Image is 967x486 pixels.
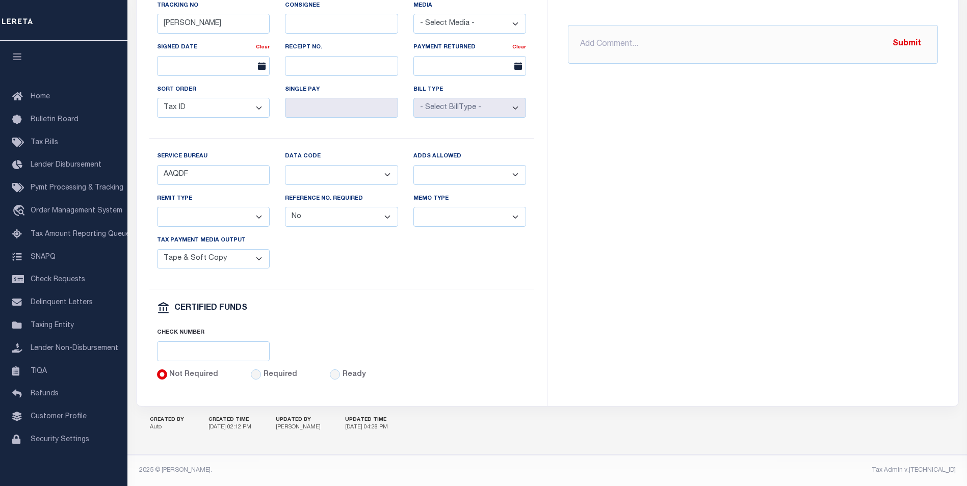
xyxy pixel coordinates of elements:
span: Pymt Processing & Tracking [31,184,123,192]
a: Clear [512,45,526,50]
span: Taxing Entity [31,322,74,329]
label: Ready [343,369,366,381]
label: Consignee [285,2,320,10]
a: Clear [256,45,270,50]
i: travel_explore [12,205,29,218]
p: Auto [150,423,184,432]
span: TIQA [31,367,47,374]
label: Receipt No. [285,43,322,52]
span: Lender Non-Disbursement [31,345,118,352]
span: Customer Profile [31,413,87,420]
label: Not Required [169,369,218,381]
p: [DATE] 02:12 PM [208,423,251,432]
p: [PERSON_NAME] [276,423,321,432]
h5: UPDATED BY [276,417,321,423]
h5: UPDATED TIME [345,417,388,423]
h5: CREATED BY [150,417,184,423]
span: Bulletin Board [31,116,79,123]
span: Delinquent Letters [31,299,93,306]
label: Check Number [157,329,204,337]
p: [DATE] 04:28 PM [345,423,388,432]
span: Security Settings [31,436,89,443]
label: Data Code [285,152,321,161]
label: Reference No. required [285,195,363,203]
span: Home [31,93,50,100]
h6: CERTIFIED FUNDS [174,304,247,313]
span: Refunds [31,390,59,397]
h5: CREATED TIME [208,417,251,423]
label: Tracking No [157,2,198,10]
span: Tax Amount Reporting Queue [31,231,130,238]
label: Payment Returned [413,43,476,52]
input: Add Comment... [568,25,938,64]
span: Order Management System [31,207,122,214]
label: Media [413,2,432,10]
span: Check Requests [31,276,85,283]
label: Memo Type [413,195,449,203]
label: Remit Type [157,195,192,203]
button: Submit [886,34,928,55]
label: Service Bureau [157,152,207,161]
label: Single Pay [285,86,320,94]
label: Tax Payment Media Output [157,236,246,245]
div: 2025 © [PERSON_NAME]. [132,466,547,475]
label: Adds Allowed [413,152,461,161]
span: SNAPQ [31,253,56,260]
span: Tax Bills [31,139,58,146]
label: Sort Order [157,86,196,94]
span: Lender Disbursement [31,161,101,169]
div: Tax Admin v.[TECHNICAL_ID] [555,466,956,475]
label: Bill Type [413,86,443,94]
label: Required [264,369,297,381]
label: Signed Date [157,43,197,52]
